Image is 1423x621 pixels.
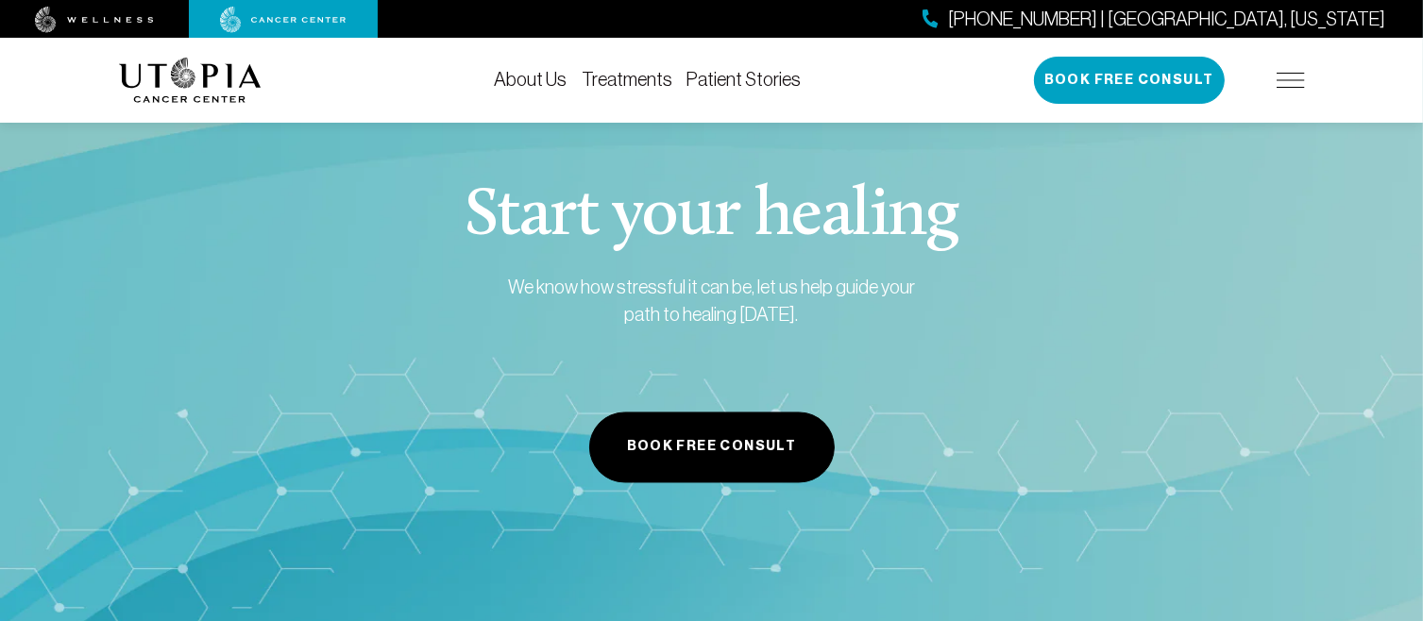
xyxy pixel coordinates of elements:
img: icon-hamburger [1277,73,1305,88]
a: [PHONE_NUMBER] | [GEOGRAPHIC_DATA], [US_STATE] [923,6,1385,33]
span: [PHONE_NUMBER] | [GEOGRAPHIC_DATA], [US_STATE] [948,6,1385,33]
img: cancer center [220,7,347,33]
a: Patient Stories [687,69,802,90]
img: logo [119,58,262,103]
h3: Start your healing [421,184,1003,252]
a: About Us [494,69,567,90]
p: We know how stressful it can be, let us help guide your path to healing [DATE]. [506,275,918,329]
a: Treatments [582,69,672,90]
img: wellness [35,7,154,33]
button: Book Free Consult [589,412,835,483]
button: Book Free Consult [1034,57,1225,104]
